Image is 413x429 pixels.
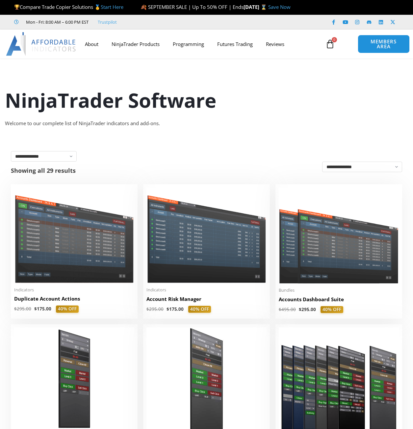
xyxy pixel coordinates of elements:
h2: Account Risk Manager [146,296,267,303]
a: Accounts Dashboard Suite [279,296,399,306]
a: Start Here [101,4,123,10]
span: $ [167,306,169,312]
span: Mon - Fri: 8:00 AM – 6:00 PM EST [24,18,89,26]
span: $ [299,306,301,312]
span: 40% OFF [56,305,79,313]
img: 🏆 [14,5,19,10]
bdi: 295.00 [299,306,316,312]
a: Programming [166,36,211,52]
bdi: 175.00 [167,306,184,312]
p: Showing all 29 results [11,168,76,173]
bdi: 295.00 [146,306,164,312]
a: 0 [316,34,345,54]
span: $ [279,306,281,312]
h2: Accounts Dashboard Suite [279,296,399,303]
span: 🍂 SEPTEMBER SALE | Up To 50% OFF | Ends [141,4,244,10]
span: 40% OFF [188,306,211,313]
span: Indicators [146,287,267,293]
strong: [DATE] ⌛ [244,4,268,10]
div: Welcome to our complete list of NinjaTrader indicators and add-ons. [5,119,408,128]
h2: Duplicate Account Actions [14,295,134,302]
span: 40% OFF [321,306,343,313]
a: NinjaTrader Products [105,36,166,52]
img: Accounts Dashboard Suite [279,188,399,283]
a: Save Now [268,4,291,10]
span: $ [146,306,149,312]
a: MEMBERS AREA [358,35,410,53]
span: Bundles [279,287,399,293]
span: $ [34,306,37,312]
span: $ [14,306,17,312]
h1: NinjaTrader Software [5,86,408,114]
bdi: 495.00 [279,306,296,312]
bdi: 175.00 [34,306,51,312]
img: LogoAI | Affordable Indicators – NinjaTrader [6,32,77,56]
span: 0 [332,37,337,42]
a: About [78,36,105,52]
nav: Menu [78,36,322,52]
a: Duplicate Account Actions [14,295,134,305]
img: Duplicate Account Actions [14,188,134,283]
a: Reviews [259,36,291,52]
span: MEMBERS AREA [365,39,403,49]
select: Shop order [322,162,402,172]
a: Account Risk Manager [146,296,267,306]
bdi: 295.00 [14,306,31,312]
a: Trustpilot [98,18,117,26]
img: Account Risk Manager [146,188,267,283]
span: Compare Trade Copier Solutions 🥇 [14,4,123,10]
a: Futures Trading [211,36,259,52]
span: Indicators [14,287,134,293]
